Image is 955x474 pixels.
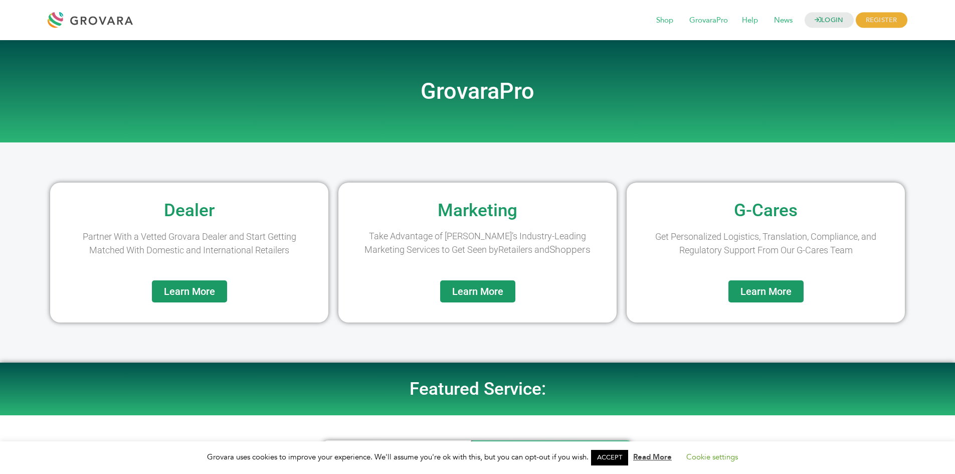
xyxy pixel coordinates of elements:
[192,380,763,398] h2: Featured Service:
[633,452,672,462] a: Read More
[591,450,628,465] a: ACCEPT
[682,15,735,26] a: GrovaraPro
[207,452,748,462] span: Grovara uses cookies to improve your experience. We'll assume you're ok with this, but you can op...
[70,230,308,257] p: Partner With a Vetted Grovara Dealer and Start Getting Matched With Domestic and International Re...
[452,286,503,296] span: Learn More
[686,452,738,462] a: Cookie settings
[549,244,591,255] span: Shoppers
[767,11,800,30] span: News
[55,202,323,219] h2: Dealer
[740,286,792,296] span: Learn More
[152,280,227,302] a: Learn More
[767,15,800,26] a: News
[498,244,549,255] span: Retailers and
[164,286,215,296] span: Learn More
[632,202,900,219] h2: G-Cares
[856,13,907,28] span: REGISTER
[735,15,765,26] a: Help
[728,280,804,302] a: Learn More
[647,230,885,257] p: Get Personalized Logistics, Translation, Compliance, and Regulatory Support From Our G-Cares Team
[358,229,597,257] p: Take Advantage of [PERSON_NAME]’s Industry-Leading Marketing Services to Get Seen by
[192,80,763,102] h2: GrovaraPro
[682,11,735,30] span: GrovaraPro
[649,11,680,30] span: Shop
[649,15,680,26] a: Shop
[805,13,854,28] a: LOGIN
[440,280,515,302] a: Learn More
[343,202,612,219] h2: Marketing
[735,11,765,30] span: Help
